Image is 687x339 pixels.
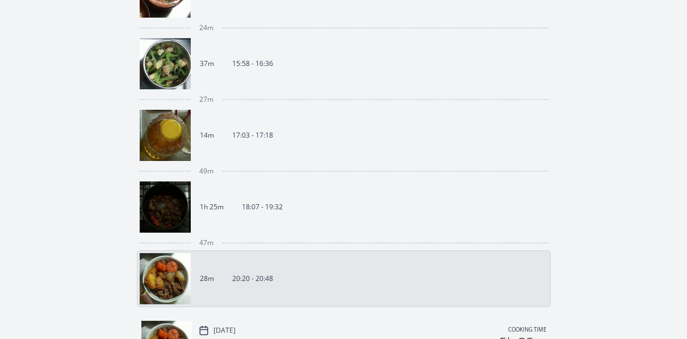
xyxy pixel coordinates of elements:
span: 47m [199,238,213,247]
p: 28m [200,274,214,283]
span: 27m [199,95,213,104]
p: 17:03 - 17:18 [232,131,273,140]
img: 251004090806_thumb.jpeg [140,181,191,233]
p: 37m [200,59,214,68]
img: 251004065924_thumb.jpeg [140,38,191,89]
p: 15:58 - 16:36 [232,59,273,68]
p: 18:07 - 19:32 [242,202,283,212]
span: 49m [199,167,213,176]
p: [DATE] [213,326,236,335]
img: 251004080417_thumb.jpeg [140,110,191,161]
p: 14m [200,131,214,140]
p: 20:20 - 20:48 [232,274,273,283]
p: Cooking time [508,325,546,336]
img: 251004112109_thumb.jpeg [140,253,191,304]
p: 1h 25m [200,202,224,212]
span: 24m [199,23,213,32]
